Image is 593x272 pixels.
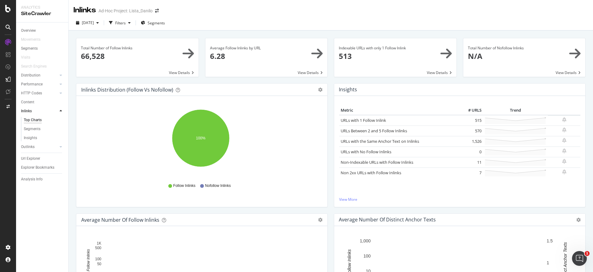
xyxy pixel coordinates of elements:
div: Insights [24,135,37,141]
a: Segments [24,126,64,132]
div: Visits [21,54,30,61]
a: URLs with the Same Anchor Text on Inlinks [341,138,419,144]
text: 1K [97,241,101,245]
div: Search Engines [21,63,47,70]
a: Performance [21,81,58,88]
button: [DATE] [74,18,101,28]
th: # URLS [458,106,483,115]
button: Segments [138,18,167,28]
a: Movements [21,36,47,43]
a: Search Engines [21,63,53,70]
a: Analysis Info [21,176,64,183]
a: Non-Indexable URLs with Follow Inlinks [341,159,413,165]
td: 7 [458,167,483,178]
text: 50 [97,262,102,266]
a: Explorer Bookmarks [21,164,64,171]
span: 2025 Sep. 15th [82,20,94,25]
div: HTTP Codes [21,90,42,97]
div: gear [318,88,322,92]
text: 1,000 [360,239,371,244]
div: SiteCrawler [21,10,63,17]
div: bell-plus [562,169,566,174]
div: Inlinks [21,108,32,114]
div: Content [21,99,34,105]
text: 100 [364,254,371,259]
div: Segments [24,126,40,132]
a: URLs Between 2 and 5 Follow Inlinks [341,128,407,134]
a: HTTP Codes [21,90,58,97]
svg: A chart. [81,106,320,177]
a: URLs with No Follow Inlinks [341,149,391,155]
div: gear [318,218,322,222]
div: Ad-Hoc Project: Lista_Danilo [99,8,153,14]
div: Explorer Bookmarks [21,164,54,171]
td: 570 [458,126,483,136]
a: Insights [24,135,64,141]
td: 1,526 [458,136,483,146]
div: Analytics [21,5,63,10]
div: bell-plus [562,127,566,132]
td: 0 [458,146,483,157]
a: Visits [21,54,36,61]
td: 11 [458,157,483,167]
div: Segments [21,45,38,52]
a: Overview [21,27,64,34]
div: Top Charts [24,117,42,123]
a: Outlinks [21,144,58,150]
span: Nofollow Inlinks [205,183,231,188]
a: Inlinks [21,108,58,114]
div: Performance [21,81,43,88]
div: bell-plus [562,138,566,143]
div: arrow-right-arrow-left [155,9,159,13]
div: Inlinks Distribution (Follow vs Nofollow) [81,87,173,93]
a: Segments [21,45,64,52]
iframe: Intercom live chat [572,251,587,266]
div: bell-plus [562,117,566,122]
div: Average Number of Follow Inlinks [81,217,159,223]
a: Distribution [21,72,58,79]
a: Url Explorer [21,155,64,162]
td: 515 [458,115,483,126]
span: Follow Inlinks [173,183,196,188]
div: Analysis Info [21,176,43,183]
text: 1.5 [547,239,553,244]
i: Options [576,218,581,222]
h4: Insights [339,85,357,94]
div: bell-plus [562,159,566,164]
span: Segments [148,20,165,26]
span: 1 [585,251,590,256]
a: Top Charts [24,117,64,123]
div: Inlinks [74,5,96,15]
div: Outlinks [21,144,35,150]
th: Metric [339,106,458,115]
div: Distribution [21,72,40,79]
a: Non 2xx URLs with Follow Inlinks [341,170,401,175]
div: Filters [115,20,126,26]
text: 500 [95,246,101,250]
div: bell-plus [562,148,566,153]
button: Filters [107,18,133,28]
text: 100% [196,136,206,140]
div: Url Explorer [21,155,40,162]
th: Trend [483,106,548,115]
h4: Average Number of Distinct Anchor Texts [339,216,436,224]
text: 100 [95,257,101,262]
div: Movements [21,36,40,43]
text: 1 [547,260,549,265]
div: Overview [21,27,36,34]
a: URLs with 1 Follow Inlink [341,117,386,123]
a: Content [21,99,64,105]
a: View More [339,197,580,202]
